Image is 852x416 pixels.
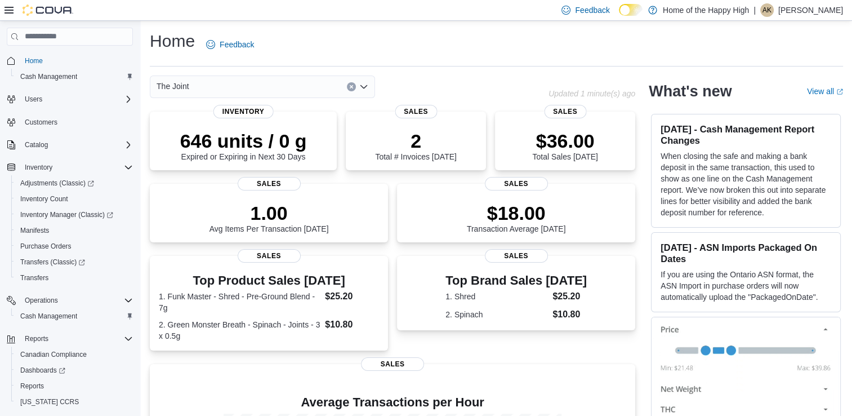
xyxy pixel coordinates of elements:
[20,138,133,152] span: Catalog
[16,395,133,409] span: Washington CCRS
[20,116,62,129] a: Customers
[548,89,635,98] p: Updated 1 minute(s) ago
[11,69,137,85] button: Cash Management
[20,294,133,307] span: Operations
[753,3,756,17] p: |
[16,348,133,361] span: Canadian Compliance
[11,223,137,238] button: Manifests
[2,331,137,347] button: Reports
[209,202,329,233] div: Avg Items Per Transaction [DATE]
[467,202,566,233] div: Transaction Average [DATE]
[575,5,609,16] span: Feedback
[325,318,379,331] dd: $10.80
[359,82,368,91] button: Open list of options
[20,258,85,267] span: Transfers (Classic)
[11,270,137,286] button: Transfers
[11,238,137,254] button: Purchase Orders
[25,296,58,305] span: Operations
[220,39,254,50] span: Feedback
[25,140,48,149] span: Catalog
[20,332,133,346] span: Reports
[20,92,133,106] span: Users
[485,177,548,191] span: Sales
[25,56,43,65] span: Home
[16,192,73,206] a: Inventory Count
[16,255,90,269] a: Transfers (Classic)
[16,309,82,323] a: Cash Management
[661,123,831,146] h3: [DATE] - Cash Management Report Changes
[552,290,587,303] dd: $25.20
[778,3,843,17] p: [PERSON_NAME]
[485,249,548,263] span: Sales
[347,82,356,91] button: Clear input
[11,347,137,362] button: Canadian Compliance
[16,208,133,222] span: Inventory Manager (Classic)
[16,271,53,285] a: Transfers
[20,179,94,188] span: Adjustments (Classic)
[25,163,52,172] span: Inventory
[20,332,53,346] button: Reports
[16,224,133,237] span: Manifests
[11,308,137,324] button: Cash Management
[16,240,76,253] a: Purchase Orders
[20,161,57,174] button: Inventory
[159,396,626,409] h4: Average Transactions per Hour
[2,137,137,153] button: Catalog
[20,54,47,68] a: Home
[11,207,137,223] a: Inventory Manager (Classic)
[20,350,87,359] span: Canadian Compliance
[2,52,137,69] button: Home
[20,397,79,406] span: [US_STATE] CCRS
[649,82,731,100] h2: What's new
[20,210,113,219] span: Inventory Manager (Classic)
[20,92,47,106] button: Users
[361,357,424,371] span: Sales
[16,395,83,409] a: [US_STATE] CCRS
[661,269,831,303] p: If you are using the Ontario ASN format, the ASN Import in purchase orders will now automatically...
[445,274,587,287] h3: Top Brand Sales [DATE]
[180,130,307,161] div: Expired or Expiring in Next 30 Days
[395,105,437,118] span: Sales
[16,364,133,377] span: Dashboards
[467,202,566,224] p: $18.00
[20,382,44,391] span: Reports
[238,177,301,191] span: Sales
[25,95,42,104] span: Users
[16,379,133,393] span: Reports
[20,226,49,235] span: Manifests
[16,240,133,253] span: Purchase Orders
[16,309,133,323] span: Cash Management
[16,70,133,83] span: Cash Management
[16,70,82,83] a: Cash Management
[25,118,57,127] span: Customers
[11,362,137,378] a: Dashboards
[16,255,133,269] span: Transfers (Classic)
[762,3,771,17] span: AK
[159,319,320,342] dt: 2. Green Monster Breath - Spinach - Joints - 3 x 0.5g
[20,294,63,307] button: Operations
[20,366,65,375] span: Dashboards
[16,348,91,361] a: Canadian Compliance
[375,130,456,152] p: 2
[209,202,329,224] p: 1.00
[238,249,301,263] span: Sales
[11,394,137,410] button: [US_STATE] CCRS
[16,271,133,285] span: Transfers
[325,290,379,303] dd: $25.20
[11,378,137,394] button: Reports
[16,224,53,237] a: Manifests
[836,88,843,95] svg: External link
[552,308,587,321] dd: $10.80
[157,79,189,93] span: The Joint
[16,379,48,393] a: Reports
[20,72,77,81] span: Cash Management
[20,194,68,203] span: Inventory Count
[663,3,749,17] p: Home of the Happy High
[661,242,831,264] h3: [DATE] - ASN Imports Packaged On Dates
[11,191,137,207] button: Inventory Count
[532,130,597,161] div: Total Sales [DATE]
[20,115,133,129] span: Customers
[760,3,774,17] div: Abhishake Khosla
[532,130,597,152] p: $36.00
